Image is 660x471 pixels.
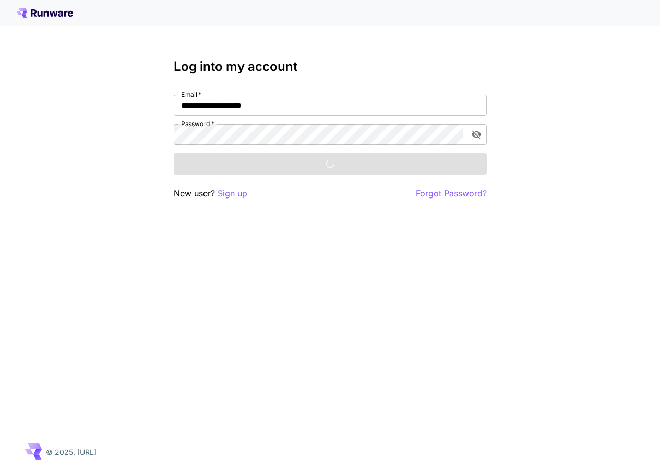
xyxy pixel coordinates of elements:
h3: Log into my account [174,59,487,74]
label: Email [181,90,201,99]
p: New user? [174,187,247,200]
button: toggle password visibility [467,125,486,144]
button: Sign up [218,187,247,200]
label: Password [181,119,214,128]
p: © 2025, [URL] [46,447,97,457]
button: Forgot Password? [416,187,487,200]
